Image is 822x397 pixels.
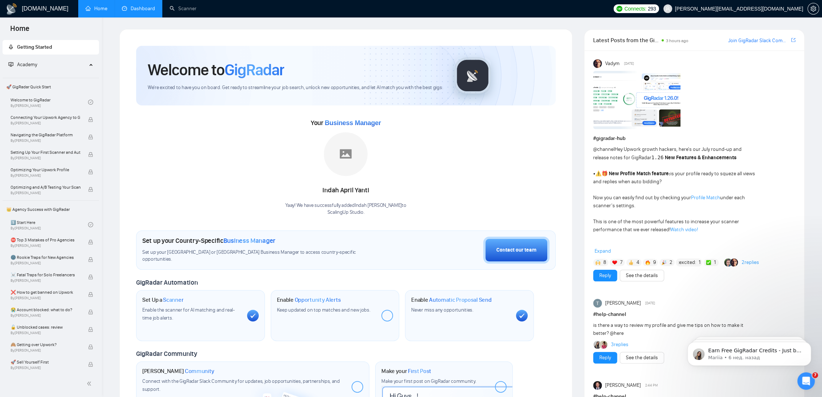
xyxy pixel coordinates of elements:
[32,28,126,35] p: Message from Mariia, sent 6 нед. назад
[285,202,406,216] div: Yaay! We have successfully added Indah [PERSON_NAME] to
[11,156,80,160] span: By [PERSON_NAME]
[4,23,35,39] span: Home
[11,139,80,143] span: By [PERSON_NAME]
[225,60,284,80] span: GigRadar
[593,59,602,68] img: Vadym
[311,119,381,127] span: Your
[142,296,183,304] h1: Set Up a
[6,3,17,15] img: logo
[624,60,634,67] span: [DATE]
[381,378,476,384] span: Make your first post on GigRadar community.
[807,6,819,12] a: setting
[593,321,755,337] div: is there a way to review my profile and give me tips on how to make it better? @here
[648,5,656,13] span: 293
[593,352,617,364] button: Reply
[665,6,670,11] span: user
[593,146,615,152] span: @channel
[645,300,655,306] span: [DATE]
[791,37,795,43] span: export
[724,258,732,266] img: Alex B
[624,5,646,13] span: Connects:
[636,259,639,266] span: 4
[142,249,386,263] span: Set up your [GEOGRAPHIC_DATA] or [GEOGRAPHIC_DATA] Business Manager to access country-specific op...
[11,191,80,195] span: By [PERSON_NAME]
[11,94,88,110] a: Welcome to GigRadarBy[PERSON_NAME]
[8,62,13,67] span: fund-projection-screen
[593,71,680,129] img: F09AC4U7ATU-image.png
[11,271,80,278] span: ☠️ Fatal Traps for Solo Freelancers
[88,292,93,297] span: lock
[645,260,650,265] img: 🔥
[11,114,80,121] span: Connecting Your Upwork Agency to GigRadar
[11,358,80,366] span: 🚀 Sell Yourself First
[11,173,80,178] span: By [PERSON_NAME]
[678,258,696,266] span: :excited:
[277,296,341,304] h1: Enable
[87,380,94,387] span: double-left
[454,57,491,94] img: gigradar-logo.png
[593,36,659,45] span: Latest Posts from the GigRadar Community
[88,135,93,140] span: lock
[603,259,606,266] span: 8
[88,169,93,175] span: lock
[11,313,80,318] span: By [PERSON_NAME]
[611,341,628,348] a: 3replies
[32,21,126,200] span: Earn Free GigRadar Credits - Just by Sharing Your Story! 💬 Want more credits for sending proposal...
[595,260,600,265] img: 🙌
[11,261,80,265] span: By [PERSON_NAME]
[122,5,155,12] a: dashboardDashboard
[11,296,80,300] span: By [PERSON_NAME]
[691,195,720,201] a: Profile Match
[411,296,491,304] h1: Enable
[593,135,795,143] h1: # gigradar-hub
[483,237,549,264] button: Contact our team
[11,166,80,173] span: Optimizing Your Upwork Profile
[670,226,698,233] a: Watch video!
[86,5,107,12] a: homeHome
[628,260,634,265] img: 👍
[88,257,93,262] span: lock
[285,184,406,197] div: Indah April Yanti
[808,6,819,12] span: setting
[11,121,80,125] span: By [PERSON_NAME]
[620,352,664,364] button: See the details
[714,259,715,266] span: 1
[142,307,235,321] span: Enable the scanner for AI matching and real-time job alerts.
[496,246,536,254] div: Contact our team
[17,44,52,50] span: Getting Started
[651,155,664,160] code: 1.26
[11,254,80,261] span: 🌚 Rookie Traps for New Agencies
[8,44,13,49] span: rocket
[593,341,601,349] img: Mariia Heshka
[791,37,795,44] a: export
[88,187,93,192] span: lock
[797,372,815,390] iframe: Intercom live chat
[662,260,667,265] img: 🎉
[728,37,790,45] a: Join GigRadar Slack Community
[11,278,80,283] span: By [PERSON_NAME]
[88,240,93,245] span: lock
[599,272,611,280] a: Reply
[670,259,672,266] span: 2
[616,6,622,12] img: upwork-logo.png
[411,307,473,313] span: Never miss any opportunities.
[429,296,491,304] span: Automatic Proposal Send
[3,40,99,55] li: Getting Started
[645,382,658,389] span: 2:44 PM
[324,132,368,176] img: placeholder.png
[593,270,617,281] button: Reply
[142,237,275,245] h1: Set up your Country-Specific
[599,354,611,362] a: Reply
[88,362,93,367] span: lock
[88,222,93,227] span: check-circle
[593,299,602,308] img: Taylor Allen
[11,131,80,139] span: Navigating the GigRadar Platform
[148,84,443,91] span: We're excited to have you on board. Get ready to streamline your job search, unlock new opportuni...
[609,171,670,177] strong: New Profile Match feature:
[593,381,602,390] img: Juan Peredo
[11,324,80,331] span: 🔓 Unblocked cases: review
[408,368,431,375] span: First Post
[148,60,284,80] h1: Welcome to
[605,381,640,389] span: [PERSON_NAME]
